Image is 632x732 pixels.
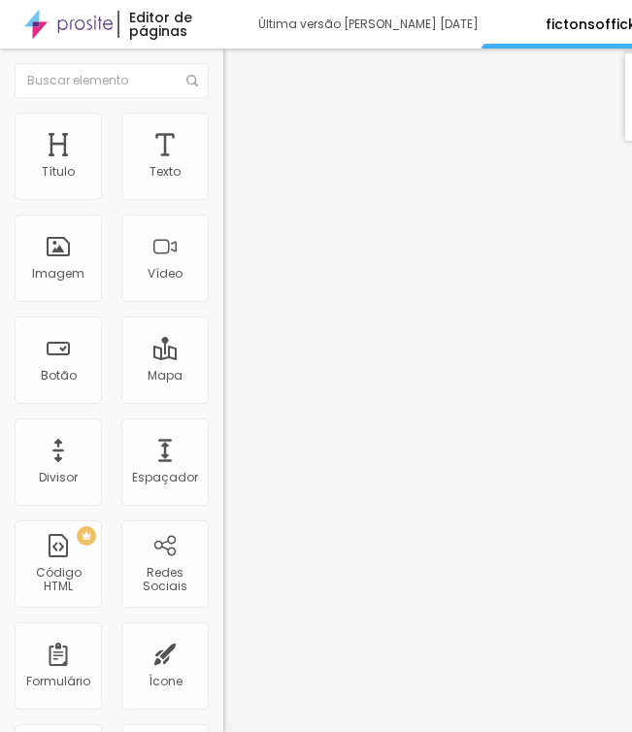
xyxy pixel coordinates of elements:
div: Botão [41,369,77,383]
div: Editor de páginas [117,11,238,38]
div: Ícone [149,675,183,688]
div: Código HTML [19,566,96,594]
img: Icone [186,75,198,86]
input: Buscar elemento [15,63,209,98]
div: Texto [150,165,181,179]
div: Imagem [32,267,84,281]
div: Mapa [148,369,183,383]
div: Vídeo [148,267,183,281]
div: Espaçador [132,471,198,484]
div: Última versão [PERSON_NAME] [DATE] [258,18,482,30]
div: Redes Sociais [126,566,203,594]
div: Divisor [39,471,78,484]
div: Formulário [26,675,90,688]
div: Título [42,165,75,179]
